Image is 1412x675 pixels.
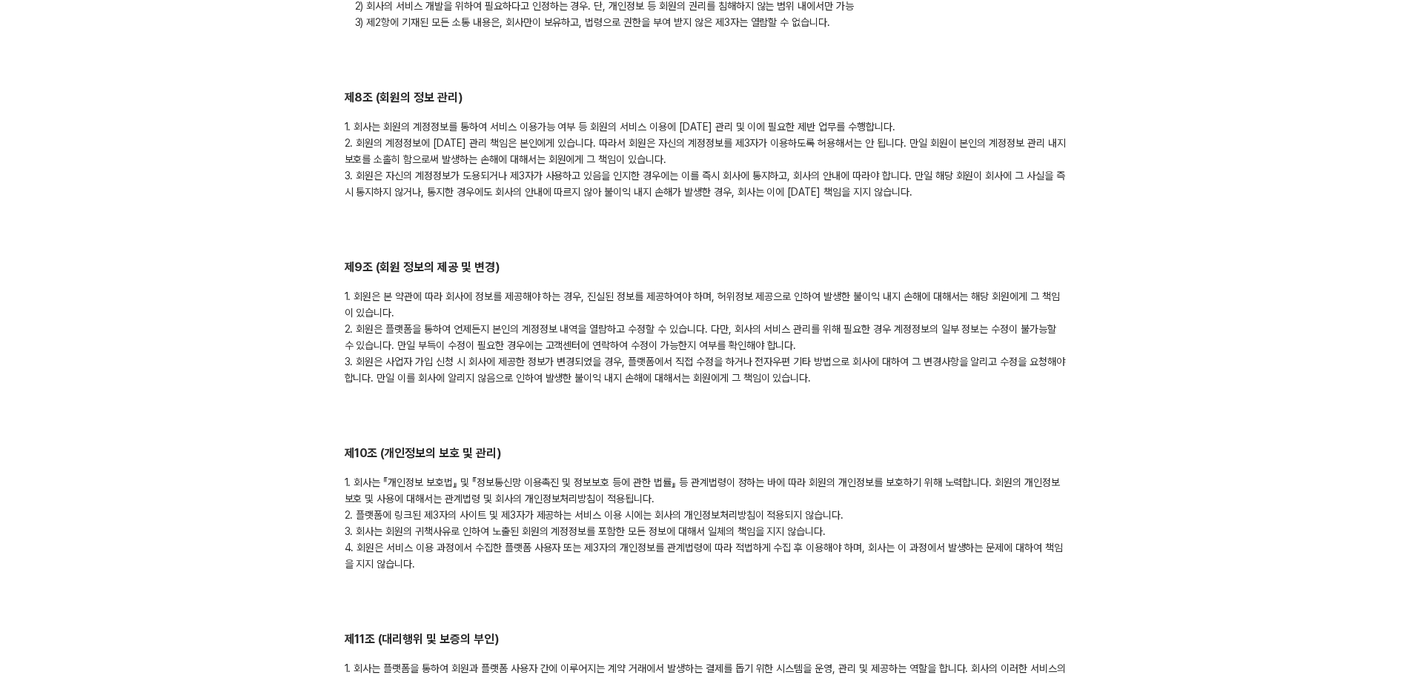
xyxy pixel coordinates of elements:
[345,445,1068,462] h2: 제10조 (개인정보의 보호 및 관리)
[345,631,1068,648] h2: 제11조 (대리행위 및 보증의 부인)
[345,474,1068,572] div: 1. 회사는 『개인정보 보호법』 및 『정보통신망 이용촉진 및 정보보호 등에 관한 법률』 등 관계법령이 정하는 바에 따라 회원의 개인정보를 보호하기 위해 노력합니다. 회원의 개...
[345,288,1068,386] div: 1. 회원은 본 약관에 따라 회사에 정보를 제공해야 하는 경우, 진실된 정보를 제공하여야 하며, 허위정보 제공으로 인하여 발생한 불이익 내지 손해에 대해서는 해당 회원에게 그...
[345,259,1068,276] h2: 제9조 (회원 정보의 제공 및 변경)
[345,119,1068,200] div: 1. 회사는 회원의 계정정보를 통하여 서비스 이용가능 여부 등 회원의 서비스 이용에 [DATE] 관리 및 이에 필요한 제반 업무를 수행합니다. 2. 회원의 계정정보에 [DAT...
[345,14,1068,30] p: 3) 제2항에 기재된 모든 소통 내용은, 회사만이 보유하고, 법령으로 권한을 부여 받지 않은 제3자는 열람할 수 없습니다.
[345,90,1068,107] h2: 제8조 (회원의 정보 관리)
